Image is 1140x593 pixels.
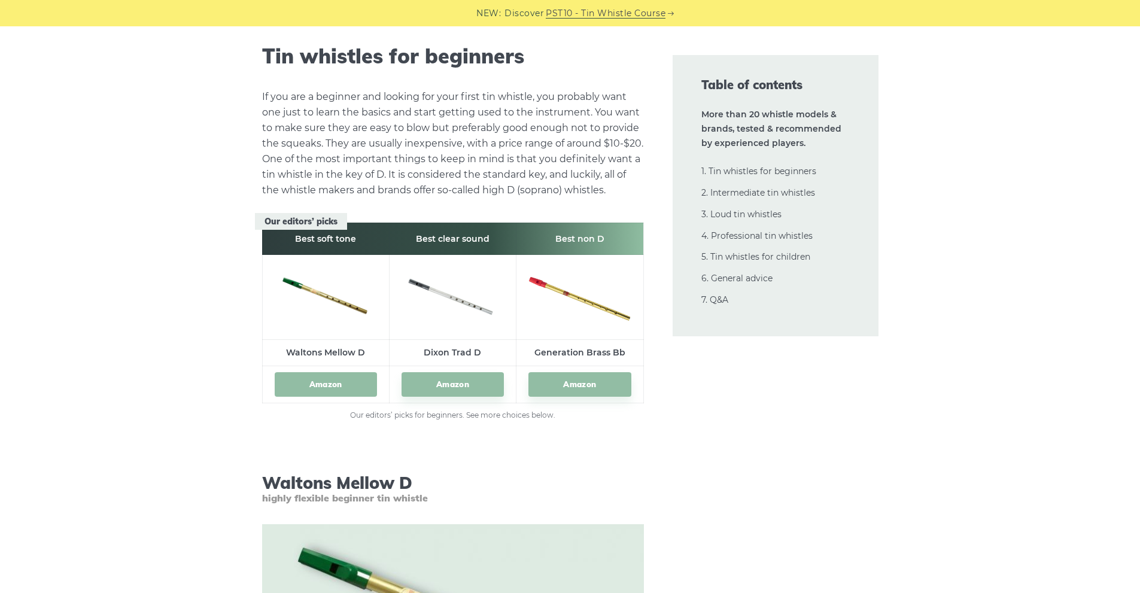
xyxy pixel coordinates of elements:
[528,261,631,329] img: generation Brass Bb Tin Whistle Preview
[516,223,643,255] th: Best non D
[262,473,644,504] h3: Waltons Mellow D
[701,294,728,305] a: 7. Q&A
[701,187,815,198] a: 2. Intermediate tin whistles
[262,89,644,198] p: If you are a beginner and looking for your first tin whistle, you probably want one just to learn...
[701,77,850,93] span: Table of contents
[275,271,377,320] img: Waltons Mellow D Tin Whistle Preview
[701,230,813,241] a: 4. Professional tin whistles
[528,372,631,397] a: Amazon
[701,109,841,148] strong: More than 20 whistle models & brands, tested & recommended by experienced players.
[262,492,644,504] span: highly flexible beginner tin whistle
[262,340,389,366] td: Waltons Mellow D
[402,372,504,397] a: Amazon
[262,223,389,255] th: Best soft tone
[255,213,347,230] span: Our editors’ picks
[262,409,644,421] figcaption: Our editors’ picks for beginners. See more choices below.
[389,223,516,255] th: Best clear sound
[546,7,665,20] a: PST10 - Tin Whistle Course
[402,272,504,318] img: Dixon Trad D Tin Whistle Preview
[701,273,773,284] a: 6. General advice
[476,7,501,20] span: NEW:
[504,7,544,20] span: Discover
[701,251,810,262] a: 5. Tin whistles for children
[389,340,516,366] td: Dixon Trad D
[701,166,816,177] a: 1. Tin whistles for beginners
[701,209,782,220] a: 3. Loud tin whistles
[262,44,644,69] h2: Tin whistles for beginners
[275,372,377,397] a: Amazon
[516,340,643,366] td: Generation Brass Bb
